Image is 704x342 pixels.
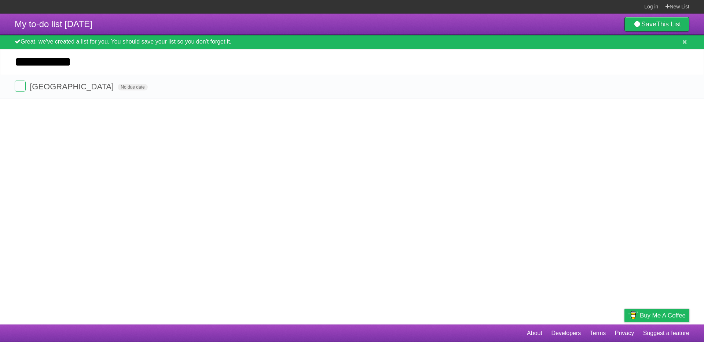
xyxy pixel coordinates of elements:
a: About [527,326,542,340]
a: Privacy [615,326,634,340]
a: Terms [590,326,606,340]
b: This List [656,21,681,28]
a: Suggest a feature [643,326,689,340]
img: Buy me a coffee [628,309,638,321]
span: Buy me a coffee [640,309,686,322]
a: Buy me a coffee [624,309,689,322]
label: Done [15,81,26,92]
span: No due date [118,84,147,90]
span: [GEOGRAPHIC_DATA] [30,82,115,91]
span: My to-do list [DATE] [15,19,92,29]
a: SaveThis List [624,17,689,31]
a: Developers [551,326,581,340]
